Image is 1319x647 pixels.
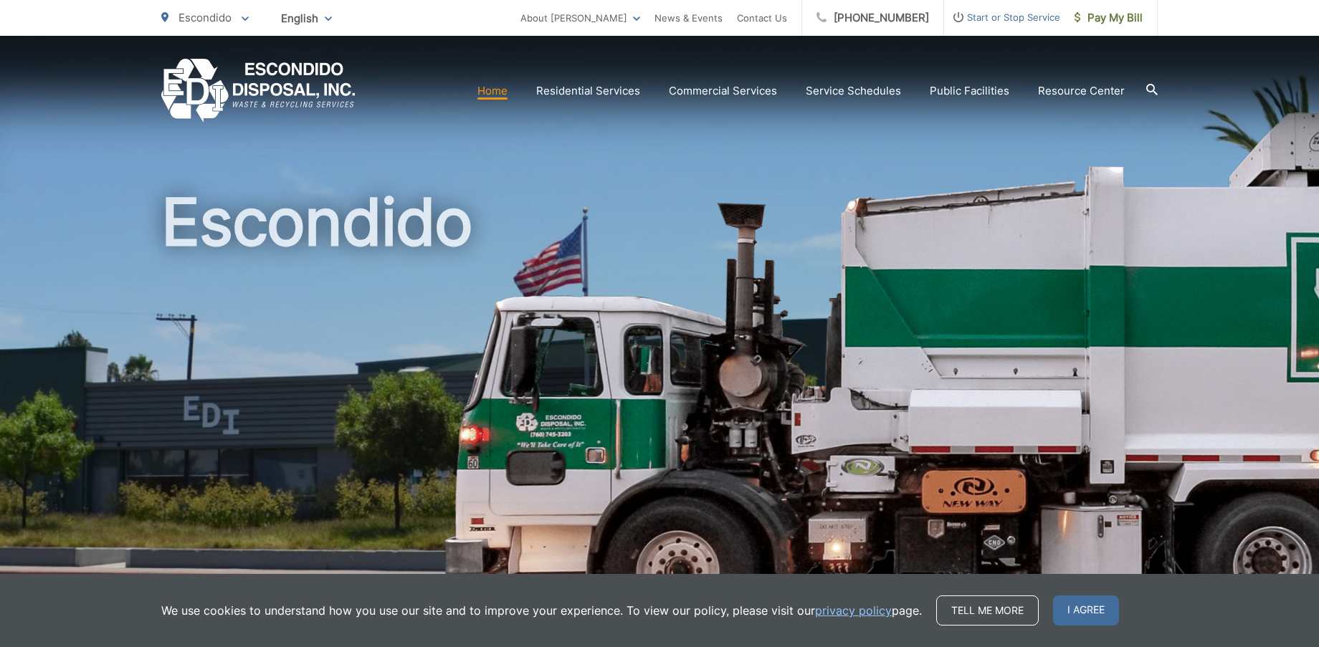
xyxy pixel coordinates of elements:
[1053,595,1119,626] span: I agree
[654,9,723,27] a: News & Events
[161,59,356,123] a: EDCD logo. Return to the homepage.
[270,6,343,31] span: English
[737,9,787,27] a: Contact Us
[1075,9,1143,27] span: Pay My Bill
[669,82,777,100] a: Commercial Services
[815,602,892,619] a: privacy policy
[930,82,1009,100] a: Public Facilities
[477,82,508,100] a: Home
[806,82,901,100] a: Service Schedules
[536,82,640,100] a: Residential Services
[1038,82,1125,100] a: Resource Center
[178,11,232,24] span: Escondido
[161,602,922,619] p: We use cookies to understand how you use our site and to improve your experience. To view our pol...
[936,595,1039,626] a: Tell me more
[161,186,1158,640] h1: Escondido
[520,9,640,27] a: About [PERSON_NAME]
